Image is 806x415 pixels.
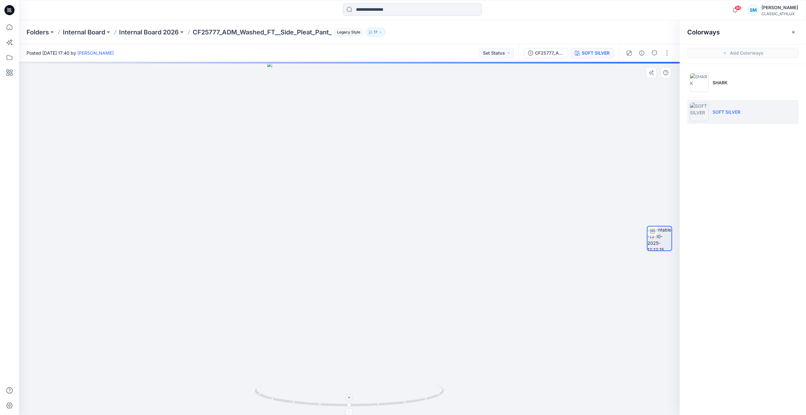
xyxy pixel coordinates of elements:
img: turntable-13-10-2025-12:12:15 [647,226,671,250]
span: 86 [735,5,742,10]
div: SOFT SILVER [582,50,610,57]
span: Posted [DATE] 17:40 by [27,50,114,56]
p: SHARK [713,79,728,86]
button: SOFT SILVER [571,48,614,58]
p: 17 [374,29,377,36]
img: SOFT SILVER [690,102,709,121]
img: SHARK [690,73,709,92]
button: Details [637,48,647,58]
div: CF25777_ADM_Washed_FT__Side_Pleat_Pant_ [535,50,564,57]
div: [PERSON_NAME] [761,4,798,11]
a: Folders [27,28,49,37]
div: SM [748,4,759,16]
h2: Colorways [687,28,720,36]
span: Legacy Style [334,28,363,36]
button: CF25777_ADM_Washed_FT__Side_Pleat_Pant_ [524,48,568,58]
p: SOFT SILVER [713,109,740,115]
a: Internal Board [63,28,105,37]
a: [PERSON_NAME] [77,50,114,56]
a: Internal Board 2026 [119,28,179,37]
p: CF25777_ADM_Washed_FT__Side_Pleat_Pant_ [193,28,332,37]
button: 17 [366,28,385,37]
div: CLASSIC_ATHLUX [761,11,798,16]
button: Legacy Style [332,28,363,37]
